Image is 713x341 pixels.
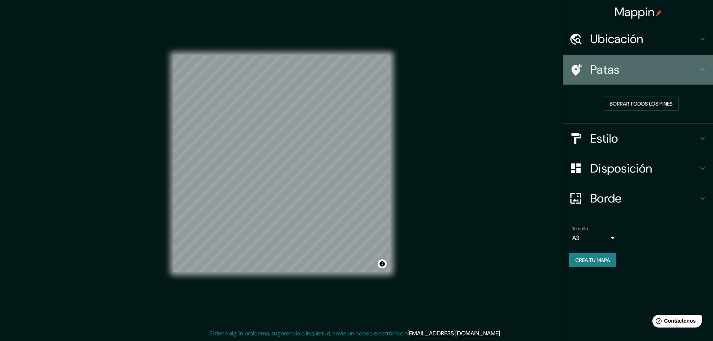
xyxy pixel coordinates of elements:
button: Activar o desactivar atribución [378,259,387,268]
font: Si tiene algún problema, sugerencia o inquietud, envíe un correo electrónico a [209,329,408,337]
iframe: Lanzador de widgets de ayuda [646,312,705,333]
font: Ubicación [590,31,643,47]
div: A3 [572,232,617,244]
font: A3 [572,234,579,242]
font: . [502,329,504,337]
font: Patas [590,62,620,77]
font: . [501,329,502,337]
div: Estilo [563,124,713,153]
div: Disposición [563,153,713,183]
font: Mappin [615,4,655,20]
div: Ubicación [563,24,713,54]
div: Patas [563,55,713,85]
canvas: Mapa [173,55,390,272]
button: Crea tu mapa [569,253,616,267]
font: Borrar todos los pines [610,100,673,107]
font: Tamaño [572,226,588,232]
font: . [500,329,501,337]
div: Borde [563,183,713,213]
button: Borrar todos los pines [604,97,679,111]
font: Estilo [590,131,618,146]
img: pin-icon.png [656,10,662,16]
font: Disposición [590,161,652,176]
font: Borde [590,191,622,206]
a: [EMAIL_ADDRESS][DOMAIN_NAME] [408,329,500,337]
font: Crea tu mapa [575,257,610,264]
